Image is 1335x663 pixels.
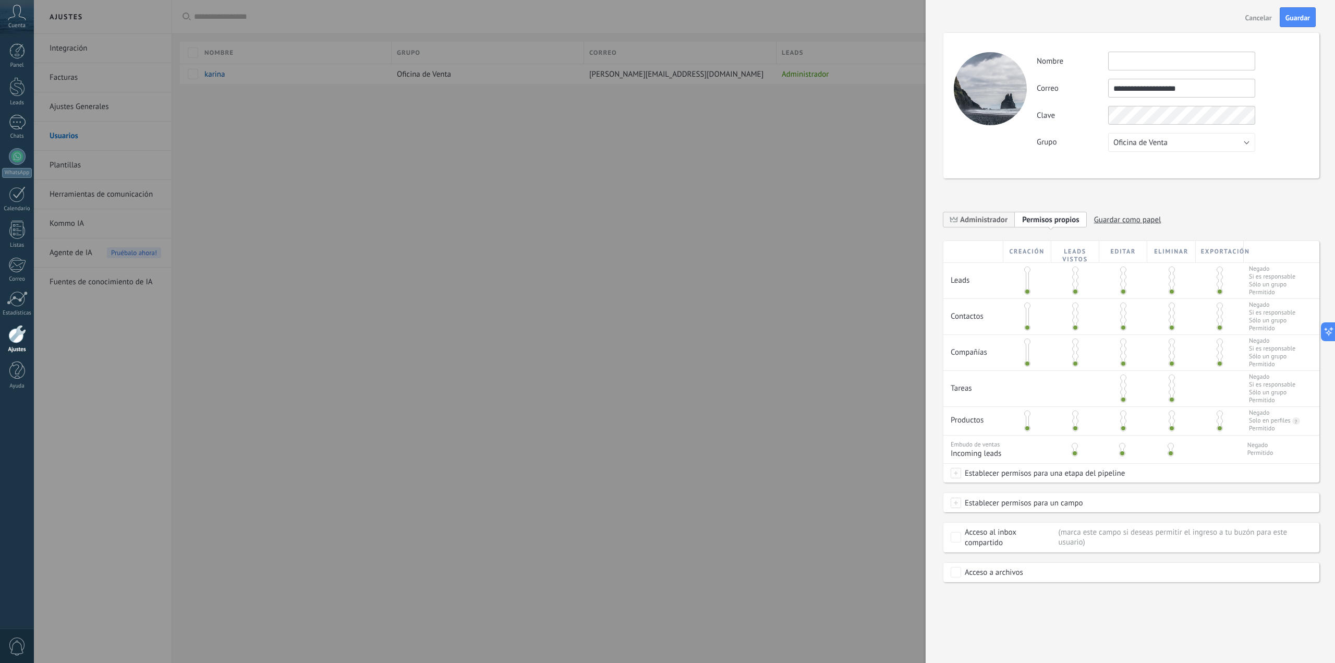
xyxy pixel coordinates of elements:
span: Permitido [1249,396,1295,404]
span: Si es responsable [1249,345,1295,353]
span: Sólo un grupo [1249,317,1295,324]
div: Compañías [943,335,1003,363]
div: Ayuda [2,383,32,390]
div: Estadísticas [2,310,32,317]
span: Cuenta [8,22,26,29]
div: Acceso a archivos [965,568,1023,578]
div: Calendario [2,206,32,212]
label: Grupo [1037,137,1108,147]
div: Creación [1003,241,1051,262]
span: Embudo de ventas [951,441,1000,449]
div: Leads [2,100,32,106]
span: Sólo un grupo [1249,353,1295,360]
span: Negado [1249,337,1295,345]
span: Guardar [1285,14,1310,21]
div: Ajustes [2,346,32,353]
span: Permitido [1247,449,1273,457]
span: Establecer permisos para una etapa del pipeline [961,464,1125,483]
div: Exportación [1196,241,1244,262]
span: Negado [1247,441,1273,449]
span: Establecer permisos para un campo [961,493,1083,512]
div: Contactos [943,299,1003,327]
div: Leads vistos [1051,241,1099,262]
div: Editar [1099,241,1147,262]
div: Leads [943,263,1003,291]
div: Tareas [943,371,1003,399]
div: Permitido [1249,425,1275,432]
span: Permitido [1249,324,1295,332]
label: Clave [1037,111,1108,120]
div: Eliminar [1147,241,1195,262]
label: Correo [1037,83,1108,93]
span: Si es responsable [1249,309,1295,317]
div: Listas [2,242,32,249]
span: Permitido [1249,288,1295,296]
div: Chats [2,133,32,140]
span: Negado [1249,373,1295,381]
span: Si es responsable [1249,273,1295,281]
span: Administrador [943,211,1015,227]
label: Nombre [1037,56,1108,66]
span: Incoming leads [951,449,1048,459]
span: Si es responsable [1249,381,1295,389]
div: ? [1292,417,1297,425]
span: Negado [1249,301,1295,309]
span: Permisos propios [1022,215,1079,225]
div: Acceso al inbox compartido [965,527,1055,548]
span: Permitido [1249,360,1295,368]
div: Productos [943,407,1003,430]
div: Correo [2,276,32,283]
div: Panel [2,62,32,69]
span: Administrador [960,215,1008,225]
span: Negado [1249,265,1295,273]
span: Oficina de Venta [1113,138,1168,148]
span: Sólo un grupo [1249,281,1295,288]
div: Solo en perfiles [1249,417,1291,425]
span: Sólo un grupo [1249,389,1295,396]
span: Cancelar [1245,14,1272,21]
button: Guardar [1280,7,1316,27]
div: WhatsApp [2,168,32,178]
span: Guardar como papel [1094,212,1161,228]
button: Oficina de Venta [1108,133,1255,152]
div: Negado [1249,409,1269,417]
button: Cancelar [1241,9,1276,26]
div: Marca este campo si deseas permitir el ingreso a tu buzón para este usuario [1059,527,1313,547]
span: Add new role [1015,211,1087,227]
